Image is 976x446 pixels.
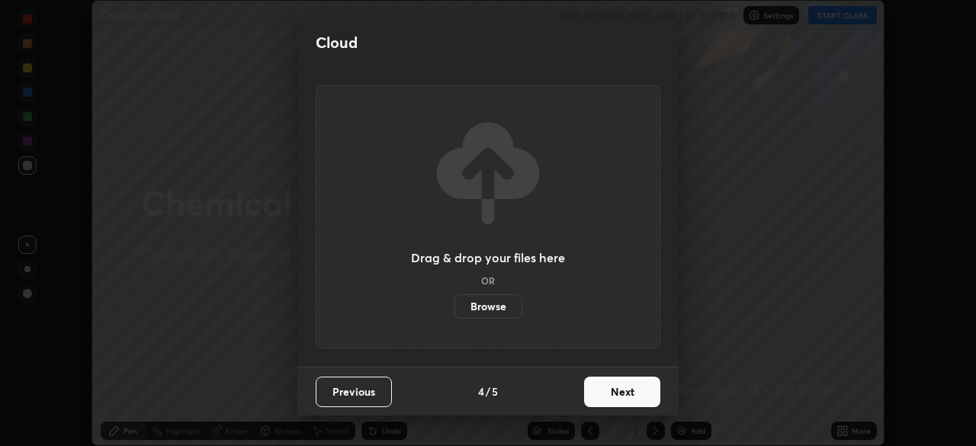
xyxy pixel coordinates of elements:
[486,383,490,399] h4: /
[316,377,392,407] button: Previous
[411,252,565,264] h3: Drag & drop your files here
[584,377,660,407] button: Next
[316,33,358,53] h2: Cloud
[492,383,498,399] h4: 5
[478,383,484,399] h4: 4
[481,276,495,285] h5: OR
